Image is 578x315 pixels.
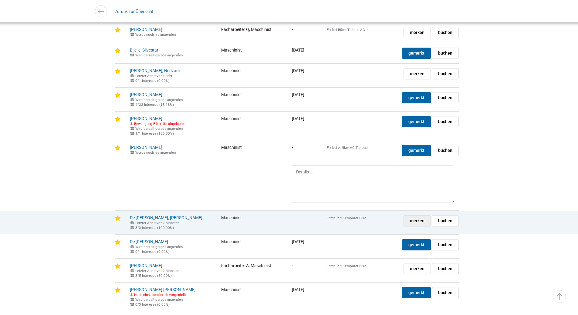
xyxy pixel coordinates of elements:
td: ist ein Maschninist [125,258,217,282]
a: [PERSON_NAME], Nedzadi [130,68,180,73]
td: Maschinist [217,111,287,140]
span: gemerkt [408,92,424,103]
img: icon-arrow-left.svg [96,7,105,16]
td: [DATE] [287,282,322,311]
a: [PERSON_NAME] [130,145,162,150]
a: gemerkt [402,239,431,250]
a: gemerkt [402,92,431,103]
td: polbau spezialtiefbau Strassenbau CHF. 41.15 Maschinist CHF 41.15 [125,22,217,43]
small: ☎ Wird derzeit gerade angerufen [130,297,183,302]
span: gemerkt [408,48,424,59]
a: [PERSON_NAME] [130,27,162,32]
a: [PERSON_NAME] [130,263,162,268]
a: Bijelic, Silvestar [130,48,158,52]
a: merken [404,263,431,274]
td: M1, M2 Ausweis Kranführerausweis Lehrausweis bis 10.2023 dipl. Baumaschinenführer später im Herbs... [125,140,217,161]
small: ☎ 3/5 Interesse (60.00%) [130,273,172,278]
small: ☎ Wird derzeit gerade angerufen [130,53,183,57]
a: buchen [432,287,459,298]
a: buchen [432,239,459,250]
span: merken [410,216,424,226]
small: Letzte Anfrage: 22.08.2024 14:41:13 Interesse: nein [130,79,170,83]
img: Star-icon.png [115,239,121,245]
small: ☎ Wird derzeit gerade angerufen [130,126,183,131]
a: [PERSON_NAME] [130,116,162,121]
td: Facharbeiter Q, Maschinist [217,22,287,43]
img: Star-icon.png [115,215,121,221]
a: merken [404,27,431,38]
td: [DATE] [287,234,322,258]
a: gemerkt [402,145,431,156]
small: ☎ 3/3 Interesse (100.00%) [130,226,174,230]
span: gemerkt [408,240,424,250]
img: Star-icon.png [115,68,121,74]
td: Maschinist [217,282,287,311]
small: Fix bei Anliker AG Tiefbau [327,146,367,150]
img: Star-icon.png [115,263,121,269]
td: 16.05.2023 Postkarte retour / Adresse stimmt nicht 23.6.22 ist im Einsatz [125,282,217,311]
a: [PERSON_NAME] [130,92,162,97]
a: merken [404,215,431,226]
td: Facharbeiter A, Maschinist [217,258,287,282]
span: gemerkt [408,145,424,156]
td: - [287,22,322,43]
small: ☎ 0/3 Interesse (0.00%) [130,302,170,307]
a: De [PERSON_NAME], [PERSON_NAME] [130,215,202,220]
span: merken [410,263,424,274]
td: [DATE] [287,87,322,111]
a: buchen [432,116,459,127]
small: Letzte Anfrage: 07.08.2025 15:18:17 Interesse: nein [130,102,174,107]
a: gemerkt [402,116,431,127]
td: [DATE] [287,63,322,87]
img: Star-icon.png [115,48,121,54]
small: ☎ 0/1 Interesse (0.00%) [130,250,170,254]
td: Maschinist [217,63,287,87]
a: ▵ Nach oben [553,290,566,303]
td: Maschinist [217,43,287,63]
a: buchen [432,215,459,226]
small: ☎ Wurde noch nie angerufen [130,150,176,155]
a: De [PERSON_NAME] [130,239,168,244]
small: Temp. bei Temporär Büro [327,264,367,268]
td: Maschinist [217,210,287,234]
img: Star-icon.png [115,145,121,151]
small: Temp. bei Temporär Büro [327,216,367,220]
small: ☎ Wird derzeit gerade angerufen [130,245,183,249]
img: Star-icon.png [115,92,121,98]
small: ⚠ Bewilligung B bereits abgelaufen. [130,122,186,126]
small: 12.06.2025 12:49:16 [130,221,179,225]
td: 2025 kommt wieder im September in die Schweiz 4.11.2024 wieder einsatzbereit // kann für CHF. 3'0... [125,63,217,87]
a: gemerkt [402,48,431,59]
td: - [287,258,322,282]
a: merken [404,68,431,79]
small: ☎ Wurde noch nie angerufen [130,32,176,37]
td: 23.02.2023 momentan Festanstellung in der Holzindustrie, möchte aber lieber auf den Bau. Lohnverh... [125,43,217,63]
img: Star-icon.png [115,287,121,293]
td: Maschinist [217,234,287,258]
img: Star-icon.png [115,27,121,33]
a: buchen [432,145,459,156]
a: buchen [432,92,459,103]
a: buchen [432,263,459,274]
a: gemerkt [402,287,431,298]
small: 12.06.2025 12:49:25 [130,269,179,273]
span: merken [410,69,424,79]
small: 22.08.2024 14:41:13 [130,74,172,78]
td: - [287,140,322,161]
a: buchen [432,48,459,59]
span: gemerkt [408,287,424,298]
small: ⚠ Noch nicht persönlich vorgestellt [130,293,186,297]
td: hat sich gemeldet, war jahrelang bei LTP über Dommen Nadig baumaschinen m1 [125,111,217,140]
td: 15.06.2023 Roboter kein Interesse 6.4.23 kein Interesse Roboter [125,87,217,111]
td: Einbaumaschine Vögele und Bomag Lötscher Walo Bertschinger Implenia Anliker Arnet Schmid [125,210,217,234]
a: buchen [432,27,459,38]
small: Fix bei Büwe Tiefbau AG [327,28,365,32]
td: Pneubagger bis 18t. [125,234,217,258]
a: [PERSON_NAME] [PERSON_NAME] [130,287,196,292]
small: ☎ Wird derzeit gerade angerufen [130,98,183,102]
td: Maschinist [217,140,287,161]
td: Maschinist [217,87,287,111]
img: Star-icon.png [115,116,121,122]
td: - [287,210,322,234]
small: ☎ 1/1 Interesse (100.00%) [130,131,174,136]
